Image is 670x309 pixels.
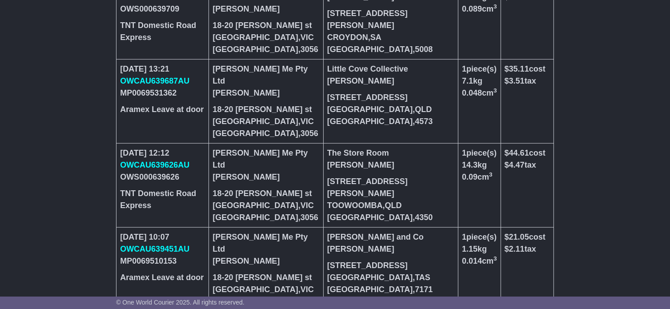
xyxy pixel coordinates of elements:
div: [STREET_ADDRESS][PERSON_NAME] [327,176,454,200]
div: [PERSON_NAME] Me Pty Ltd [213,63,319,87]
div: cm [462,255,497,267]
div: $ cost [505,231,550,243]
span: 3056 [301,213,318,222]
div: TNT Domestic Road Express [120,20,205,44]
div: [DATE] 10:07 [120,231,205,243]
sup: 3 [493,255,497,262]
div: cm [462,171,497,183]
div: $ cost [505,63,550,75]
span: , [413,285,433,294]
div: The Store Room [327,147,454,159]
div: Aramex Leave at door [120,272,205,284]
div: [DATE] 12:12 [120,147,205,159]
span: , [413,213,433,222]
div: cm [462,3,497,15]
span: , [298,45,318,54]
div: piece(s) [462,63,497,75]
span: [GEOGRAPHIC_DATA] [213,129,298,138]
span: , [413,117,433,126]
div: [PERSON_NAME] [213,3,319,15]
div: [DATE] 13:21 [120,63,205,75]
div: [STREET_ADDRESS][PERSON_NAME] [327,8,454,32]
span: , [413,45,433,54]
div: Little Cove Collective [327,63,454,75]
div: $ tax [505,243,550,255]
span: , [413,273,430,282]
span: [GEOGRAPHIC_DATA] [327,117,413,126]
a: OWCAU639626AU [120,161,189,169]
span: SA [370,33,381,42]
span: 4.47 [509,161,525,169]
div: [STREET_ADDRESS] [327,92,454,104]
span: 1.15 [462,245,477,253]
span: 0.048 [462,88,482,97]
span: 4573 [415,117,433,126]
div: [PERSON_NAME] [327,243,454,255]
span: QLD [385,201,402,210]
span: [GEOGRAPHIC_DATA] [213,213,298,222]
span: 3056 [301,45,318,54]
span: QLD [415,105,432,114]
div: TNT Domestic Road Express [120,188,205,212]
div: 18-20 [PERSON_NAME] st [213,272,319,284]
span: [GEOGRAPHIC_DATA] [327,213,413,222]
div: OWS000639626 [120,171,205,183]
span: 35.11 [509,64,529,73]
div: MP0069531362 [120,87,205,99]
span: VIC [301,201,314,210]
span: 7.1 [462,76,473,85]
div: kg [462,75,497,87]
span: VIC [301,285,314,294]
span: , [298,33,314,42]
span: , [298,129,318,138]
div: 18-20 [PERSON_NAME] st [213,20,319,32]
div: kg [462,159,497,171]
div: $ tax [505,159,550,171]
span: , [413,105,432,114]
span: , [298,117,314,126]
span: , [298,285,314,294]
span: 0.09 [462,173,477,181]
div: Aramex Leave at door [120,104,205,116]
div: [PERSON_NAME] Me Pty Ltd [213,231,319,255]
span: 1 [462,148,466,157]
div: kg [462,243,497,255]
span: [GEOGRAPHIC_DATA] [213,285,298,294]
span: CROYDON [327,33,368,42]
sup: 3 [493,87,497,94]
div: piece(s) [462,147,497,159]
div: [STREET_ADDRESS] [327,260,454,272]
span: 1 [462,233,466,241]
span: 1 [462,64,466,73]
span: 2.11 [509,245,525,253]
span: 0.014 [462,257,482,265]
span: , [298,213,318,222]
div: [PERSON_NAME] [213,87,319,99]
span: 14.3 [462,161,477,169]
sup: 3 [489,171,493,178]
span: 3056 [301,129,318,138]
span: , [368,33,381,42]
span: , [383,201,402,210]
span: [GEOGRAPHIC_DATA] [213,33,298,42]
div: 18-20 [PERSON_NAME] st [213,188,319,200]
span: 3.51 [509,76,525,85]
div: [PERSON_NAME] [213,171,319,183]
div: [PERSON_NAME] and Co [327,231,454,243]
div: cm [462,87,497,99]
span: 7171 [415,285,433,294]
div: OWS000639709 [120,3,205,15]
sup: 3 [493,3,497,10]
span: [GEOGRAPHIC_DATA] [213,117,298,126]
span: VIC [301,117,314,126]
div: MP0069510153 [120,255,205,267]
div: [PERSON_NAME] [213,255,319,267]
div: [PERSON_NAME] [327,159,454,171]
span: [GEOGRAPHIC_DATA] [213,45,298,54]
a: OWCAU639451AU [120,245,189,253]
span: [GEOGRAPHIC_DATA] [213,201,298,210]
span: [GEOGRAPHIC_DATA] [327,105,413,114]
span: 4350 [415,213,433,222]
a: OWCAU639687AU [120,76,189,85]
span: 0.089 [462,4,482,13]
